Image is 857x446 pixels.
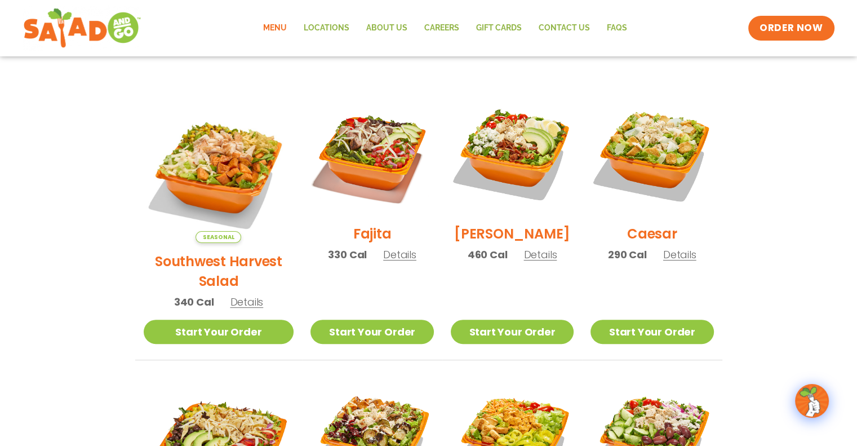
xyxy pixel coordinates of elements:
span: ORDER NOW [760,21,823,35]
h2: Southwest Harvest Salad [144,251,294,291]
span: Details [523,248,557,262]
h2: Caesar [627,224,677,244]
span: 340 Cal [174,294,214,310]
a: ORDER NOW [748,16,834,41]
span: Details [230,295,263,309]
a: Careers [416,15,468,41]
img: Product photo for Fajita Salad [310,92,433,215]
span: Details [663,248,696,262]
h2: Fajita [353,224,392,244]
h2: [PERSON_NAME] [454,224,570,244]
img: wpChatIcon [796,385,828,417]
a: FAQs [598,15,636,41]
img: Product photo for Caesar Salad [590,92,713,215]
a: Start Your Order [144,320,294,344]
span: Seasonal [196,231,241,243]
a: Start Your Order [310,320,433,344]
img: Product photo for Southwest Harvest Salad [144,92,294,243]
nav: Menu [255,15,636,41]
a: About Us [358,15,416,41]
span: Details [383,248,416,262]
a: Contact Us [530,15,598,41]
span: 460 Cal [468,247,508,262]
a: Start Your Order [451,320,574,344]
img: new-SAG-logo-768×292 [23,6,142,51]
a: GIFT CARDS [468,15,530,41]
img: Product photo for Cobb Salad [451,92,574,215]
span: 290 Cal [608,247,647,262]
span: 330 Cal [328,247,367,262]
a: Menu [255,15,295,41]
a: Start Your Order [590,320,713,344]
a: Locations [295,15,358,41]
